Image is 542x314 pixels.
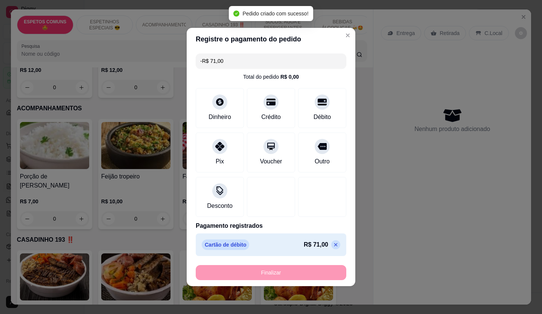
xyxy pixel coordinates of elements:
button: Close [342,29,354,41]
p: R$ 71,00 [304,240,328,249]
input: Ex.: hambúrguer de cordeiro [200,53,342,69]
div: Desconto [207,201,233,210]
div: Pix [216,157,224,166]
p: Pagamento registrados [196,221,346,230]
div: Débito [314,113,331,122]
div: R$ 0,00 [280,73,299,81]
span: Pedido criado com sucesso! [242,11,308,17]
div: Voucher [260,157,282,166]
header: Registre o pagamento do pedido [187,28,355,50]
div: Outro [315,157,330,166]
div: Crédito [261,113,281,122]
div: Dinheiro [209,113,231,122]
span: check-circle [233,11,239,17]
p: Cartão de débito [202,239,249,250]
div: Total do pedido [243,73,299,81]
